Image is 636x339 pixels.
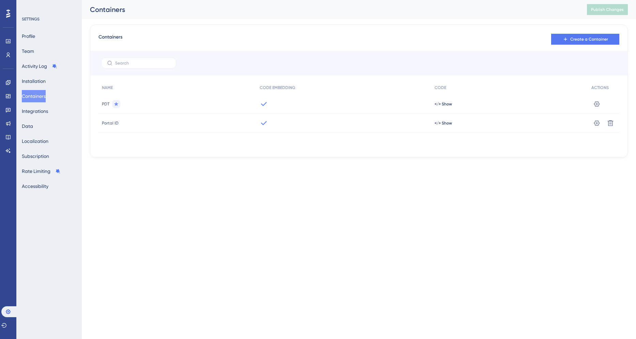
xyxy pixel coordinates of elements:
button: </> Show [435,120,452,126]
span: Create a Container [570,36,608,42]
div: Containers [90,5,570,14]
button: Rate Limiting [22,165,61,177]
div: SETTINGS [22,16,77,22]
button: Data [22,120,33,132]
button: Containers [22,90,46,102]
span: PDT [102,101,109,107]
span: NAME [102,85,113,90]
button: Publish Changes [587,4,628,15]
button: Team [22,45,34,57]
button: </> Show [435,101,452,107]
span: Publish Changes [591,7,624,12]
span: ACTIONS [591,85,609,90]
button: Create a Container [551,34,619,45]
button: Activity Log [22,60,57,72]
button: Profile [22,30,35,42]
span: CODE EMBEDDING [260,85,295,90]
span: Containers [99,33,122,45]
span: CODE [435,85,446,90]
button: Integrations [22,105,48,117]
button: Accessibility [22,180,48,192]
span: Portal ID [102,120,119,126]
button: Installation [22,75,46,87]
input: Search [115,61,170,65]
button: Localization [22,135,48,147]
button: Subscription [22,150,49,162]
